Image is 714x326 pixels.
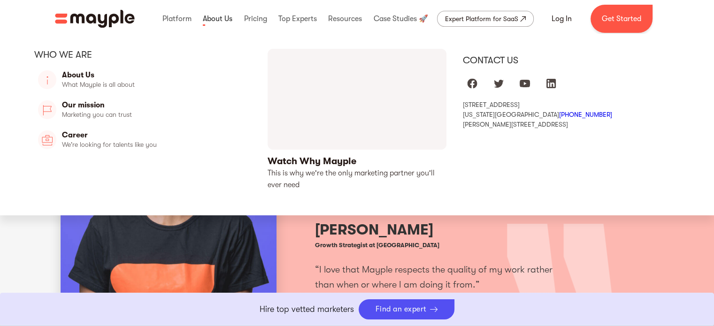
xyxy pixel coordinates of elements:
img: linkedIn [545,78,557,89]
img: youtube logo [519,78,530,89]
p: “I love that Mayple respects the quality of my work rather than when or where I am doing it from.” [315,262,568,292]
img: Mayple logo [55,10,135,28]
div: Contact us [463,54,680,67]
a: Mayple at LinkedIn [542,74,560,93]
a: Get Started [591,5,653,33]
a: Log In [540,8,583,30]
div: Find an expert [376,305,427,314]
a: Mayple at Youtube [515,74,534,93]
h3: [PERSON_NAME] [315,222,568,237]
div: Pricing [241,4,269,34]
a: home [55,10,135,28]
a: open lightbox [268,49,447,191]
a: [PHONE_NUMBER] [559,111,612,118]
div: Top Experts [276,4,319,34]
div: About Us [200,4,235,34]
p: Hire top vetted marketers [260,303,354,316]
img: twitter logo [493,78,504,89]
iframe: Chat Widget [545,218,714,326]
div: Expert Platform for SaaS [445,13,518,24]
img: facebook logo [467,78,478,89]
a: Expert Platform for SaaS [437,11,534,27]
div: Platform [160,4,194,34]
div: [STREET_ADDRESS] [US_STATE][GEOGRAPHIC_DATA] [PERSON_NAME][STREET_ADDRESS] [463,100,680,129]
a: Mayple at Facebook [463,74,482,93]
a: Mayple at Twitter [489,74,508,93]
div: Growth Strategist at [GEOGRAPHIC_DATA] [315,242,568,248]
div: Resources [326,4,364,34]
div: Who we are [34,49,252,61]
